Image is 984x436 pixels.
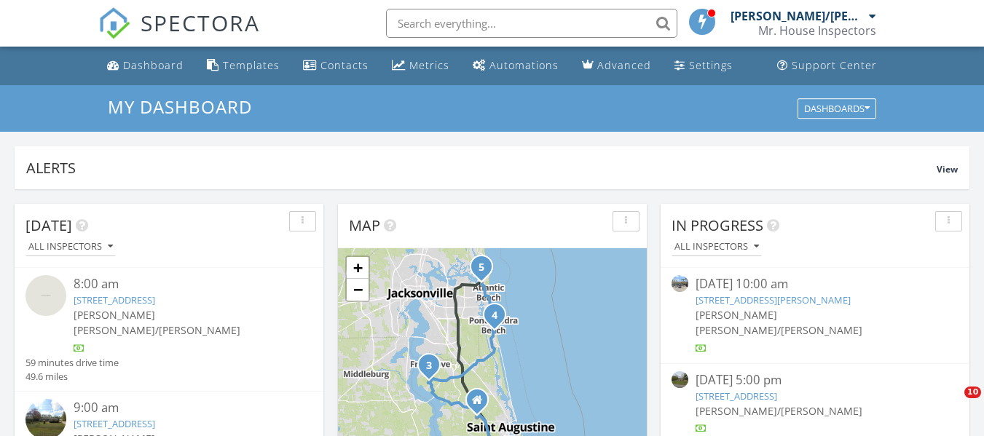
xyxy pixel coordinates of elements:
[481,266,490,275] div: 1152 Cape Charles Ave, Jacksonville, FL 32233
[141,7,260,38] span: SPECTORA
[349,215,380,235] span: Map
[771,52,883,79] a: Support Center
[669,52,739,79] a: Settings
[297,52,374,79] a: Contacts
[495,314,503,323] div: 2448 Lorraine Ct N, Ponte Vedra Beach, FL 32082
[672,371,959,436] a: [DATE] 5:00 pm [STREET_ADDRESS] [PERSON_NAME]/[PERSON_NAME]
[74,293,155,306] a: [STREET_ADDRESS]
[489,58,559,72] div: Automations
[477,400,486,408] div: 291 Tintamarre Dr., St. Augustine FL 32092
[696,323,862,337] span: [PERSON_NAME]/[PERSON_NAME]
[934,387,969,421] iframe: Intercom live chat
[101,52,189,79] a: Dashboard
[731,9,865,23] div: [PERSON_NAME]/[PERSON_NAME]
[26,158,937,178] div: Alerts
[74,417,155,430] a: [STREET_ADDRESS]
[696,308,777,322] span: [PERSON_NAME]
[696,404,862,418] span: [PERSON_NAME]/[PERSON_NAME]
[672,371,688,388] img: streetview
[696,371,934,389] div: [DATE] 5:00 pm
[74,399,289,417] div: 9:00 am
[123,58,184,72] div: Dashboard
[409,58,449,72] div: Metrics
[576,52,657,79] a: Advanced
[798,98,876,119] button: Dashboards
[347,279,369,301] a: Zoom out
[672,215,763,235] span: In Progress
[479,263,484,273] i: 5
[758,23,876,38] div: Mr. House Inspectors
[792,58,877,72] div: Support Center
[28,242,113,252] div: All Inspectors
[25,237,116,257] button: All Inspectors
[674,242,759,252] div: All Inspectors
[964,387,981,398] span: 10
[201,52,286,79] a: Templates
[696,275,934,293] div: [DATE] 10:00 am
[108,95,252,119] span: My Dashboard
[98,20,260,50] a: SPECTORA
[467,52,564,79] a: Automations (Basic)
[98,7,130,39] img: The Best Home Inspection Software - Spectora
[429,365,438,373] div: 150 Calumet Dr, SAINT JOHNS, FL 32259
[74,323,240,337] span: [PERSON_NAME]/[PERSON_NAME]
[672,275,688,292] img: streetview
[696,389,777,403] a: [STREET_ADDRESS]
[386,52,455,79] a: Metrics
[320,58,369,72] div: Contacts
[597,58,651,72] div: Advanced
[672,275,959,356] a: [DATE] 10:00 am [STREET_ADDRESS][PERSON_NAME] [PERSON_NAME][PERSON_NAME]/[PERSON_NAME]
[696,293,851,306] a: [STREET_ADDRESS][PERSON_NAME]
[25,275,66,316] img: streetview
[25,370,119,384] div: 49.6 miles
[492,311,497,321] i: 4
[74,308,155,322] span: [PERSON_NAME]
[386,9,677,38] input: Search everything...
[223,58,280,72] div: Templates
[689,58,733,72] div: Settings
[672,237,762,257] button: All Inspectors
[804,103,870,114] div: Dashboards
[74,275,289,293] div: 8:00 am
[25,275,312,384] a: 8:00 am [STREET_ADDRESS] [PERSON_NAME][PERSON_NAME]/[PERSON_NAME] 59 minutes drive time 49.6 miles
[937,163,958,175] span: View
[426,361,432,371] i: 3
[347,257,369,279] a: Zoom in
[25,215,72,235] span: [DATE]
[25,356,119,370] div: 59 minutes drive time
